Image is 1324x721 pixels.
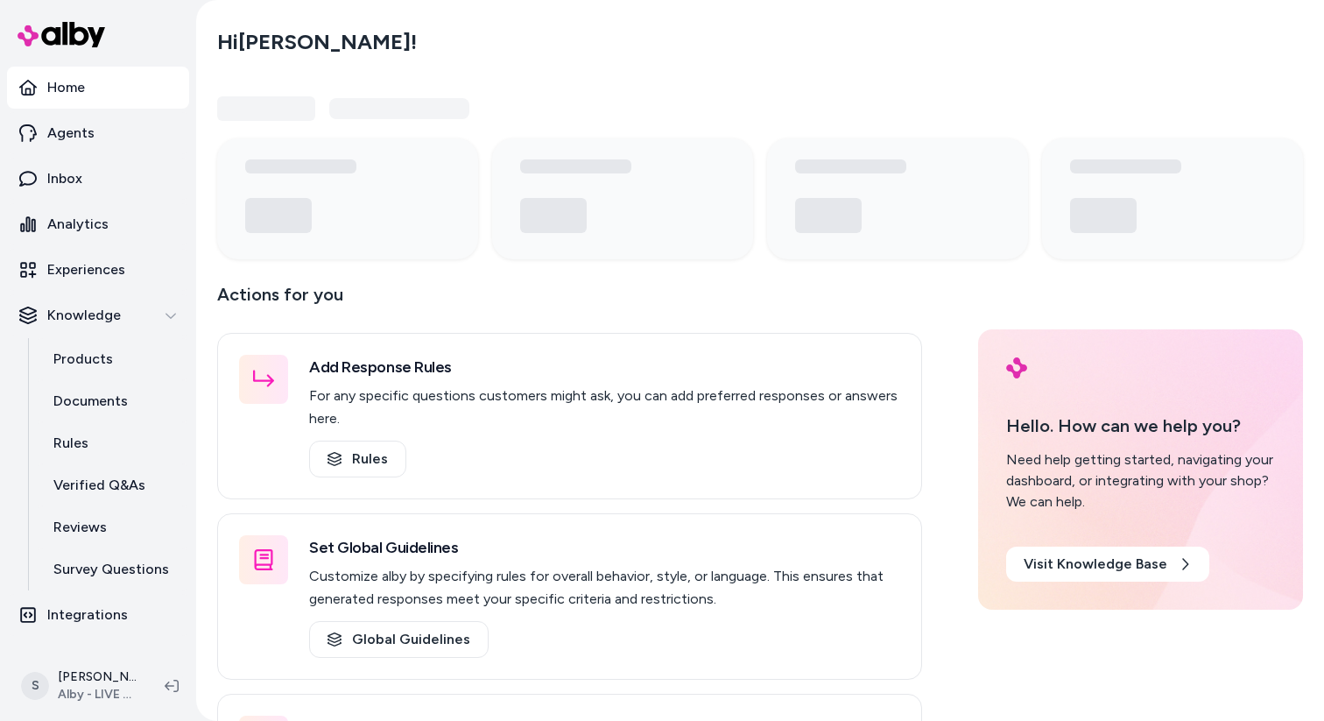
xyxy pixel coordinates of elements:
p: Customize alby by specifying rules for overall behavior, style, or language. This ensures that ge... [309,565,900,611]
span: Alby - LIVE on [DOMAIN_NAME] [58,686,137,703]
button: S[PERSON_NAME]Alby - LIVE on [DOMAIN_NAME] [11,658,151,714]
a: Reviews [36,506,189,548]
a: Documents [36,380,189,422]
a: Inbox [7,158,189,200]
button: Knowledge [7,294,189,336]
a: Home [7,67,189,109]
p: Verified Q&As [53,475,145,496]
a: Integrations [7,594,189,636]
a: Rules [36,422,189,464]
a: Products [36,338,189,380]
a: Analytics [7,203,189,245]
p: Experiences [47,259,125,280]
h2: Hi [PERSON_NAME] ! [217,29,417,55]
a: Agents [7,112,189,154]
p: Hello. How can we help you? [1006,413,1275,439]
p: Survey Questions [53,559,169,580]
p: Home [47,77,85,98]
a: Global Guidelines [309,621,489,658]
div: Need help getting started, navigating your dashboard, or integrating with your shop? We can help. [1006,449,1275,512]
a: Survey Questions [36,548,189,590]
p: Agents [47,123,95,144]
h3: Add Response Rules [309,355,900,379]
a: Verified Q&As [36,464,189,506]
a: Rules [309,441,406,477]
p: Documents [53,391,128,412]
p: Analytics [47,214,109,235]
img: alby Logo [1006,357,1027,378]
p: [PERSON_NAME] [58,668,137,686]
a: Visit Knowledge Base [1006,547,1209,582]
p: Knowledge [47,305,121,326]
p: Integrations [47,604,128,626]
h3: Set Global Guidelines [309,535,900,560]
span: S [21,672,49,700]
p: Reviews [53,517,107,538]
img: alby Logo [18,22,105,47]
p: Products [53,349,113,370]
p: Rules [53,433,88,454]
p: For any specific questions customers might ask, you can add preferred responses or answers here. [309,385,900,430]
p: Inbox [47,168,82,189]
p: Actions for you [217,280,922,322]
a: Experiences [7,249,189,291]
